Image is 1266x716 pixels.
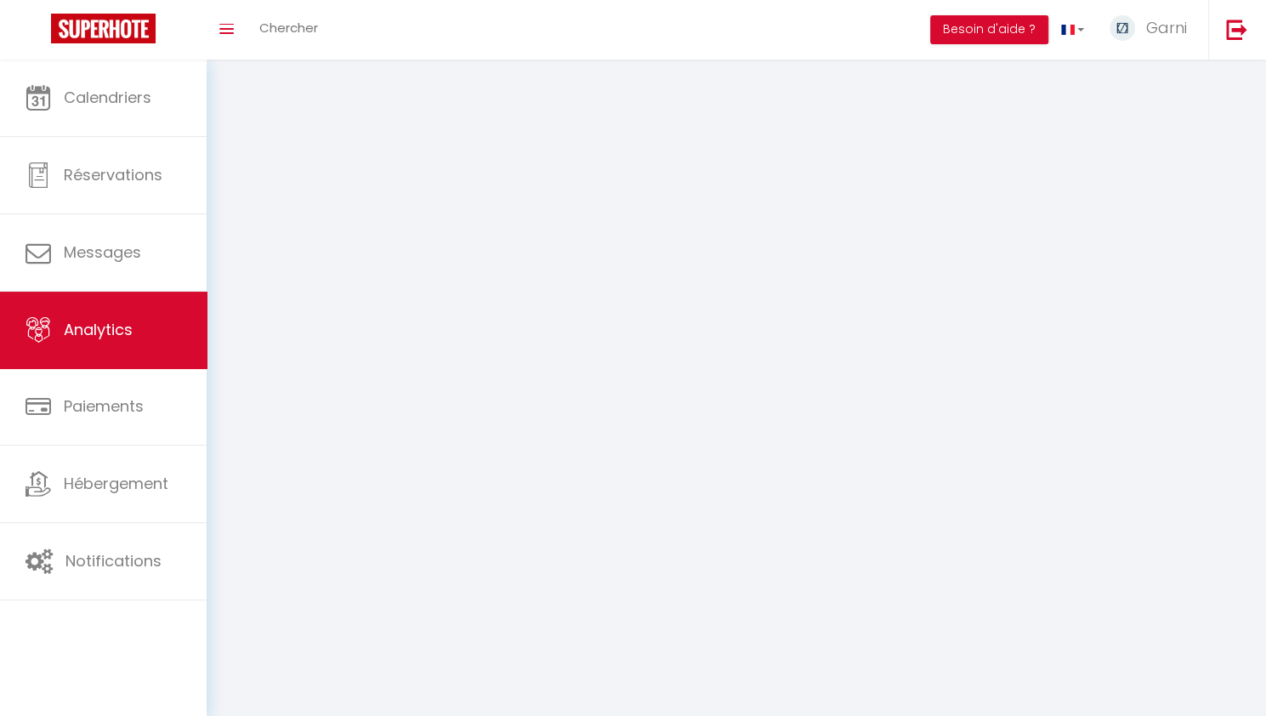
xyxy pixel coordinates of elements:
span: Messages [64,242,141,263]
span: Garni [1146,17,1187,38]
span: Hébergement [64,473,168,494]
img: ... [1110,15,1135,41]
button: Besoin d'aide ? [930,15,1048,44]
img: Super Booking [51,14,156,43]
span: Paiements [64,395,144,417]
span: Réservations [64,164,162,185]
img: logout [1226,19,1247,40]
span: Analytics [64,319,133,340]
span: Calendriers [64,87,151,108]
span: Notifications [65,550,162,571]
span: Chercher [259,19,318,37]
button: Ouvrir le widget de chat LiveChat [14,7,65,58]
